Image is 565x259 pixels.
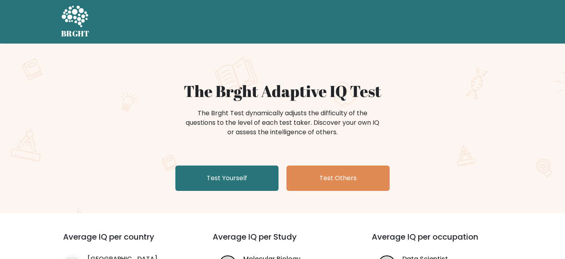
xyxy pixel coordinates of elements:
[61,29,90,38] h5: BRGHT
[61,3,90,40] a: BRGHT
[63,232,184,251] h3: Average IQ per country
[213,232,353,251] h3: Average IQ per Study
[286,166,390,191] a: Test Others
[89,82,476,101] h1: The Brght Adaptive IQ Test
[372,232,512,251] h3: Average IQ per occupation
[175,166,279,191] a: Test Yourself
[183,109,382,137] div: The Brght Test dynamically adjusts the difficulty of the questions to the level of each test take...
